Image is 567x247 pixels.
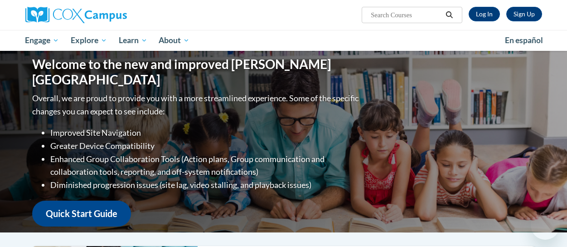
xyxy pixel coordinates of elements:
[506,7,542,21] a: Register
[25,7,127,23] img: Cox Campus
[442,10,456,20] button: Search
[50,126,361,139] li: Improved Site Navigation
[370,10,442,20] input: Search Courses
[32,92,361,118] p: Overall, we are proud to provide you with a more streamlined experience. Some of the specific cha...
[65,30,113,51] a: Explore
[531,211,560,240] iframe: Button to launch messaging window
[499,31,549,50] a: En español
[25,7,189,23] a: Cox Campus
[159,35,189,46] span: About
[153,30,195,51] a: About
[113,30,153,51] a: Learn
[119,35,147,46] span: Learn
[32,201,131,227] a: Quick Start Guide
[50,139,361,153] li: Greater Device Compatibility
[50,153,361,179] li: Enhanced Group Collaboration Tools (Action plans, Group communication and collaboration tools, re...
[505,35,543,45] span: En español
[19,30,549,51] div: Main menu
[19,30,65,51] a: Engage
[32,57,361,87] h1: Welcome to the new and improved [PERSON_NAME][GEOGRAPHIC_DATA]
[25,35,59,46] span: Engage
[469,7,500,21] a: Log In
[71,35,107,46] span: Explore
[50,178,361,192] li: Diminished progression issues (site lag, video stalling, and playback issues)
